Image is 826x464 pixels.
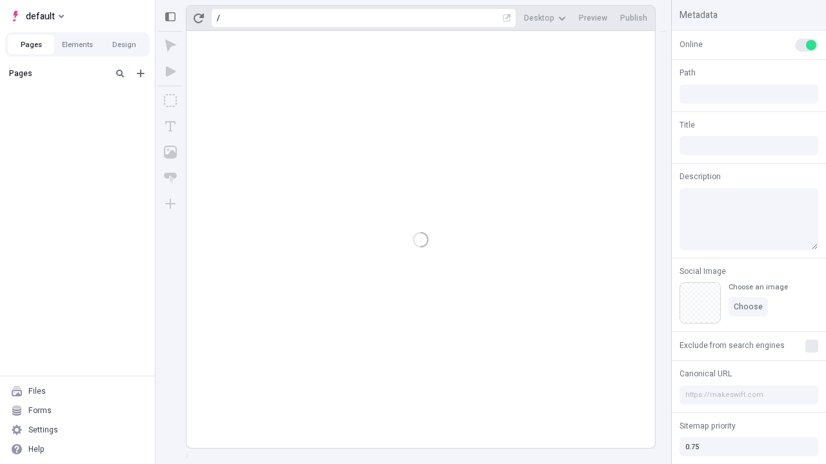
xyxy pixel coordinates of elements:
button: Select site [5,6,69,26]
button: Preview [574,8,612,28]
button: Design [101,35,147,54]
span: Social Image [680,266,726,277]
span: default [26,8,55,24]
span: Preview [579,13,607,23]
span: Canonical URL [680,368,732,380]
input: https://makeswift.com [680,385,818,405]
button: Elements [54,35,101,54]
button: Box [159,89,182,112]
span: Online [680,39,703,50]
div: / [217,13,220,23]
span: Exclude from search engines [680,340,785,351]
button: Publish [615,8,652,28]
span: Choose [734,302,763,312]
span: Desktop [524,13,554,23]
button: Image [159,140,182,164]
button: Text [159,115,182,138]
button: Button [159,166,182,189]
span: Title [680,119,695,131]
div: Choose an image [729,282,788,292]
span: Path [680,67,696,79]
span: Publish [620,13,647,23]
div: Forms [28,405,52,416]
button: Desktop [519,8,571,28]
span: Description [680,171,721,182]
button: Add new [133,66,148,81]
div: Files [28,386,46,396]
span: Sitemap priority [680,420,736,432]
div: Settings [28,425,58,435]
div: Help [28,444,45,454]
button: Pages [8,35,54,54]
div: Pages [9,68,107,79]
button: Choose [729,297,768,316]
